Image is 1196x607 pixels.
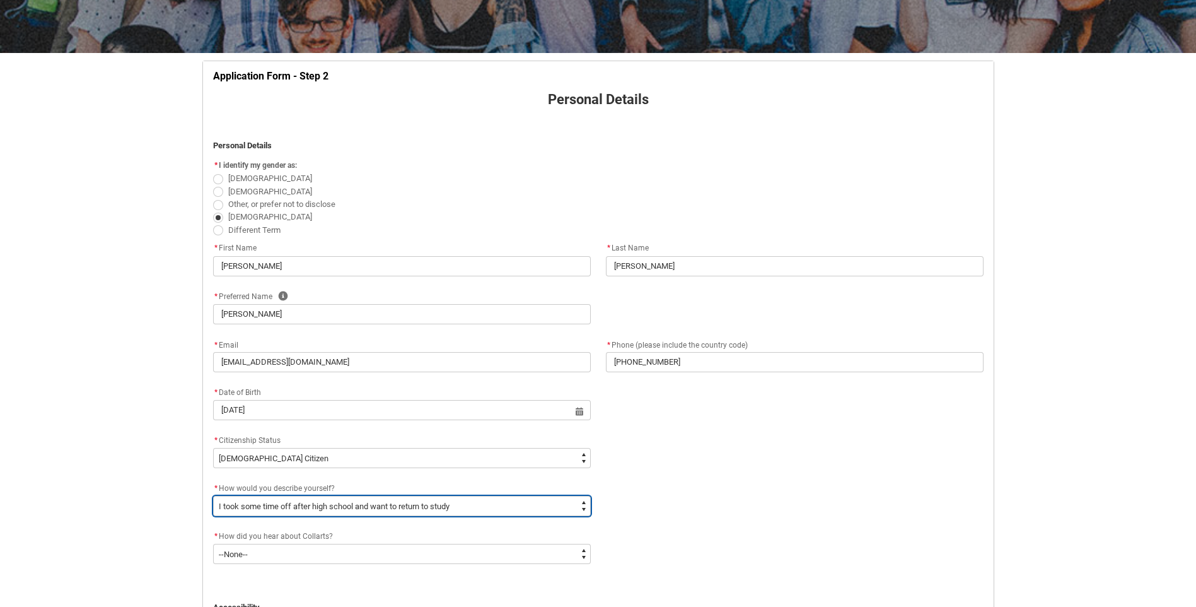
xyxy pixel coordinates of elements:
[219,484,335,493] span: How would you describe yourself?
[213,244,257,252] span: First Name
[606,352,984,372] input: +61 400 000 000
[214,341,218,350] abbr: required
[214,532,218,541] abbr: required
[213,352,591,372] input: you@example.com
[213,292,272,301] span: Preferred Name
[606,337,753,351] label: Phone (please include the country code)
[214,484,218,493] abbr: required
[606,244,649,252] span: Last Name
[214,161,218,170] abbr: required
[228,187,312,196] span: [DEMOGRAPHIC_DATA]
[213,70,328,82] strong: Application Form - Step 2
[214,388,218,397] abbr: required
[214,244,218,252] abbr: required
[219,436,281,445] span: Citizenship Status
[228,225,281,235] span: Different Term
[607,244,610,252] abbr: required
[214,292,218,301] abbr: required
[214,436,218,445] abbr: required
[219,532,333,541] span: How did you hear about Collarts?
[607,341,610,350] abbr: required
[213,337,243,351] label: Email
[213,141,272,150] strong: Personal Details
[228,174,312,183] span: [DEMOGRAPHIC_DATA]
[548,91,649,107] strong: Personal Details
[228,199,335,209] span: Other, or prefer not to disclose
[219,161,297,170] span: I identify my gender as:
[228,212,312,221] span: [DEMOGRAPHIC_DATA]
[213,388,261,397] span: Date of Birth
